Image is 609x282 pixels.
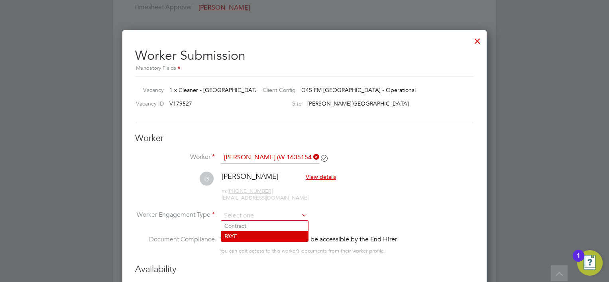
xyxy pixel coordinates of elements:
span: 1 x Cleaner - [GEOGRAPHIC_DATA] [169,86,261,94]
span: [PERSON_NAME][GEOGRAPHIC_DATA] [307,100,409,107]
h2: Worker Submission [135,41,474,73]
span: m: [222,188,228,194]
label: Client Config [256,86,296,94]
div: You can edit access to this worker’s documents from their worker profile. [220,246,385,256]
button: Open Resource Center, 1 new notification [577,250,603,276]
label: Vacancy ID [132,100,164,107]
input: Select one [221,210,308,222]
span: [EMAIL_ADDRESS][DOMAIN_NAME] [222,194,308,201]
span: V179527 [169,100,192,107]
label: Worker Engagement Type [135,211,215,219]
span: G4S FM [GEOGRAPHIC_DATA] - Operational [301,86,416,94]
label: Document Compliance [135,235,215,254]
label: Worker [135,153,215,161]
span: View details [306,173,336,180]
span: [PERSON_NAME] [222,172,279,181]
h3: Availability [135,264,474,275]
li: PAYE [221,231,308,241]
div: 1 [577,256,580,266]
label: Site [256,100,302,107]
tcxspan: Call +447383585485 via 3CX [228,188,273,194]
h3: Worker [135,133,474,144]
div: Mandatory Fields [135,64,474,73]
input: Search for... [221,152,320,164]
span: JS [200,172,214,186]
b: DBS [285,235,298,243]
div: The worker’s document will be accessible by the End Hirer. [220,235,398,244]
li: Contract [221,221,308,231]
label: Vacancy [132,86,164,94]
